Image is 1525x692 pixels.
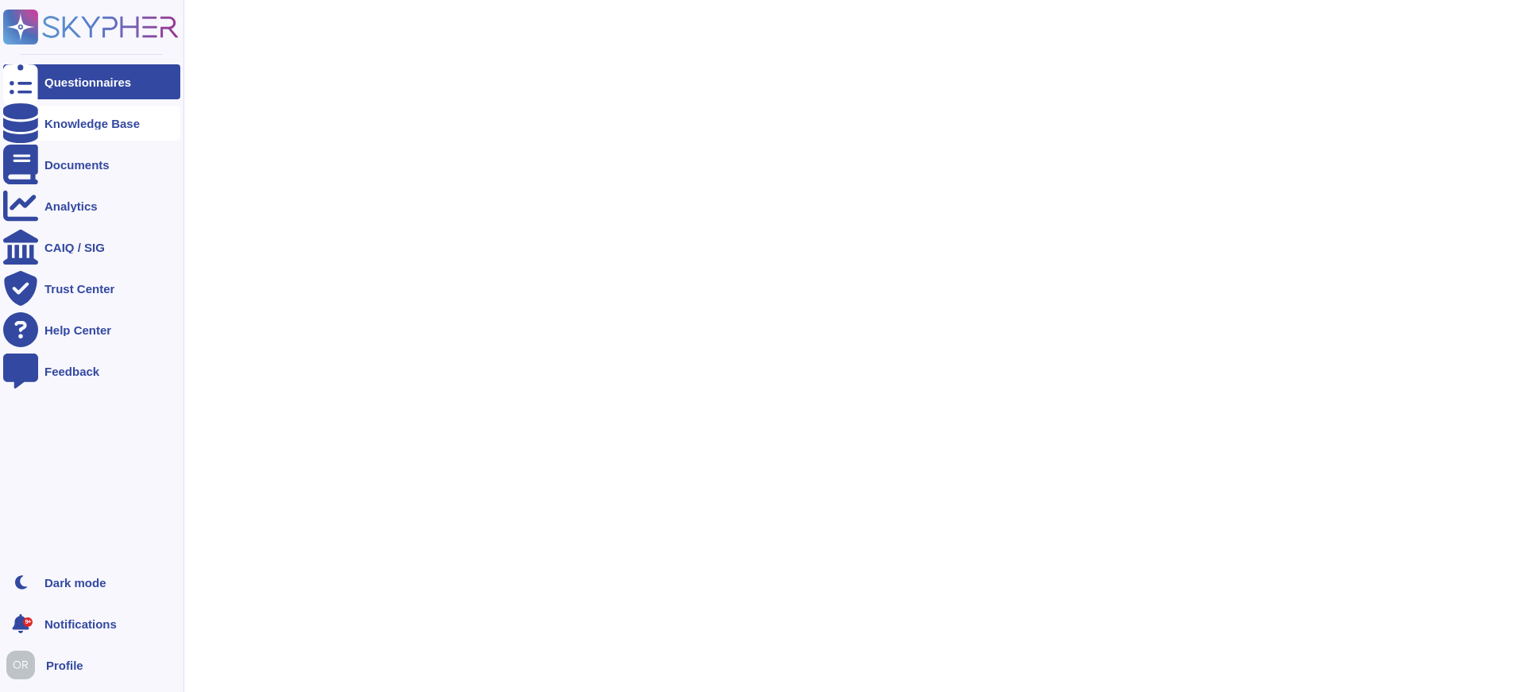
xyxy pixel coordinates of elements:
a: Trust Center [3,271,180,306]
div: Analytics [44,200,98,212]
img: user [6,651,35,679]
a: Help Center [3,312,180,347]
button: user [3,648,46,682]
a: Feedback [3,354,180,389]
div: Feedback [44,365,99,377]
div: Questionnaires [44,76,131,88]
a: Analytics [3,188,180,223]
a: CAIQ / SIG [3,230,180,265]
span: Notifications [44,618,117,630]
div: CAIQ / SIG [44,242,105,253]
div: Help Center [44,324,111,336]
div: Trust Center [44,283,114,295]
div: Knowledge Base [44,118,140,130]
a: Documents [3,147,180,182]
div: Dark mode [44,577,106,589]
a: Questionnaires [3,64,180,99]
div: Documents [44,159,110,171]
span: Profile [46,659,83,671]
div: 9+ [23,617,33,627]
a: Knowledge Base [3,106,180,141]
